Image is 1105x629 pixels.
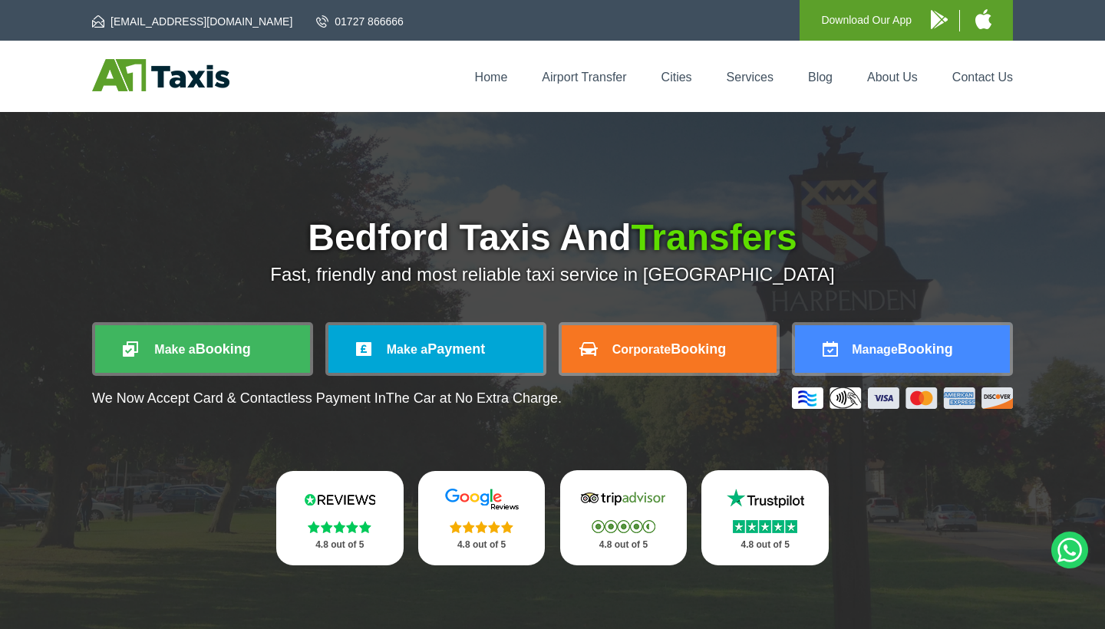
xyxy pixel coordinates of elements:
[276,471,404,565] a: Reviews.io Stars 4.8 out of 5
[931,10,948,29] img: A1 Taxis Android App
[386,390,562,406] span: The Car at No Extra Charge.
[733,520,797,533] img: Stars
[154,343,195,356] span: Make a
[92,219,1013,256] h1: Bedford Taxis And
[542,71,626,84] a: Airport Transfer
[450,521,513,533] img: Stars
[418,471,546,565] a: Google Stars 4.8 out of 5
[577,487,669,510] img: Tripadvisor
[808,71,833,84] a: Blog
[435,535,529,555] p: 4.8 out of 5
[436,488,528,511] img: Google
[952,71,1013,84] a: Contact Us
[92,14,292,29] a: [EMAIL_ADDRESS][DOMAIN_NAME]
[560,470,688,565] a: Tripadvisor Stars 4.8 out of 5
[718,535,812,555] p: 4.8 out of 5
[975,9,991,29] img: A1 Taxis iPhone App
[92,264,1013,285] p: Fast, friendly and most reliable taxi service in [GEOGRAPHIC_DATA]
[632,217,797,258] span: Transfers
[719,487,811,510] img: Trustpilot
[294,488,386,511] img: Reviews.io
[701,470,829,565] a: Trustpilot Stars 4.8 out of 5
[293,535,387,555] p: 4.8 out of 5
[795,325,1010,373] a: ManageBooking
[612,343,671,356] span: Corporate
[308,521,371,533] img: Stars
[592,520,655,533] img: Stars
[387,343,427,356] span: Make a
[867,71,918,84] a: About Us
[92,59,229,91] img: A1 Taxis St Albans LTD
[316,14,404,29] a: 01727 866666
[727,71,773,84] a: Services
[661,71,692,84] a: Cities
[562,325,777,373] a: CorporateBooking
[577,535,671,555] p: 4.8 out of 5
[95,325,310,373] a: Make aBooking
[92,390,562,407] p: We Now Accept Card & Contactless Payment In
[328,325,543,373] a: Make aPayment
[792,387,1013,409] img: Credit And Debit Cards
[852,343,898,356] span: Manage
[475,71,508,84] a: Home
[821,11,912,30] p: Download Our App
